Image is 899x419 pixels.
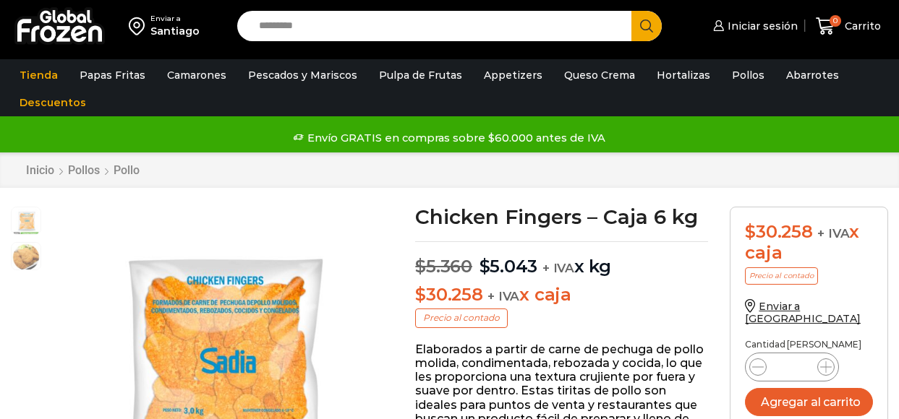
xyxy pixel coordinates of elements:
div: x caja [745,222,873,264]
p: Cantidad [PERSON_NAME] [745,340,873,350]
span: $ [745,221,756,242]
span: Carrito [841,19,881,33]
bdi: 5.043 [480,256,538,277]
a: Queso Crema [557,61,642,89]
span: + IVA [542,261,574,275]
p: x caja [415,285,708,306]
a: Camarones [160,61,234,89]
h1: Chicken Fingers – Caja 6 kg [415,207,708,227]
img: address-field-icon.svg [129,14,150,38]
p: Precio al contado [745,267,818,285]
a: Pulpa de Frutas [372,61,469,89]
button: Agregar al carrito [745,388,873,416]
span: $ [415,256,426,277]
p: Precio al contado [415,308,508,327]
input: Product quantity [778,357,806,377]
a: Iniciar sesión [710,12,798,40]
span: + IVA [817,226,849,241]
span: Iniciar sesión [724,19,798,33]
bdi: 30.258 [415,284,482,305]
a: Abarrotes [779,61,846,89]
span: $ [415,284,426,305]
div: Santiago [150,24,200,38]
a: Appetizers [477,61,550,89]
a: Pollos [725,61,772,89]
div: Enviar a [150,14,200,24]
a: Papas Fritas [72,61,153,89]
button: Search button [631,11,662,41]
p: x kg [415,241,708,277]
a: Pollos [67,163,101,177]
a: Descuentos [12,89,93,116]
span: pollo-apanado [12,243,41,272]
a: Enviar a [GEOGRAPHIC_DATA] [745,300,861,325]
bdi: 30.258 [745,221,812,242]
span: 0 [830,15,841,27]
span: $ [480,256,490,277]
a: 0 Carrito [812,9,885,43]
span: chicken-fingers [12,207,41,236]
a: Tienda [12,61,65,89]
nav: Breadcrumb [25,163,140,177]
a: Pescados y Mariscos [241,61,365,89]
span: + IVA [487,289,519,303]
bdi: 5.360 [415,256,472,277]
a: Hortalizas [649,61,717,89]
a: Pollo [113,163,140,177]
a: Inicio [25,163,55,177]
